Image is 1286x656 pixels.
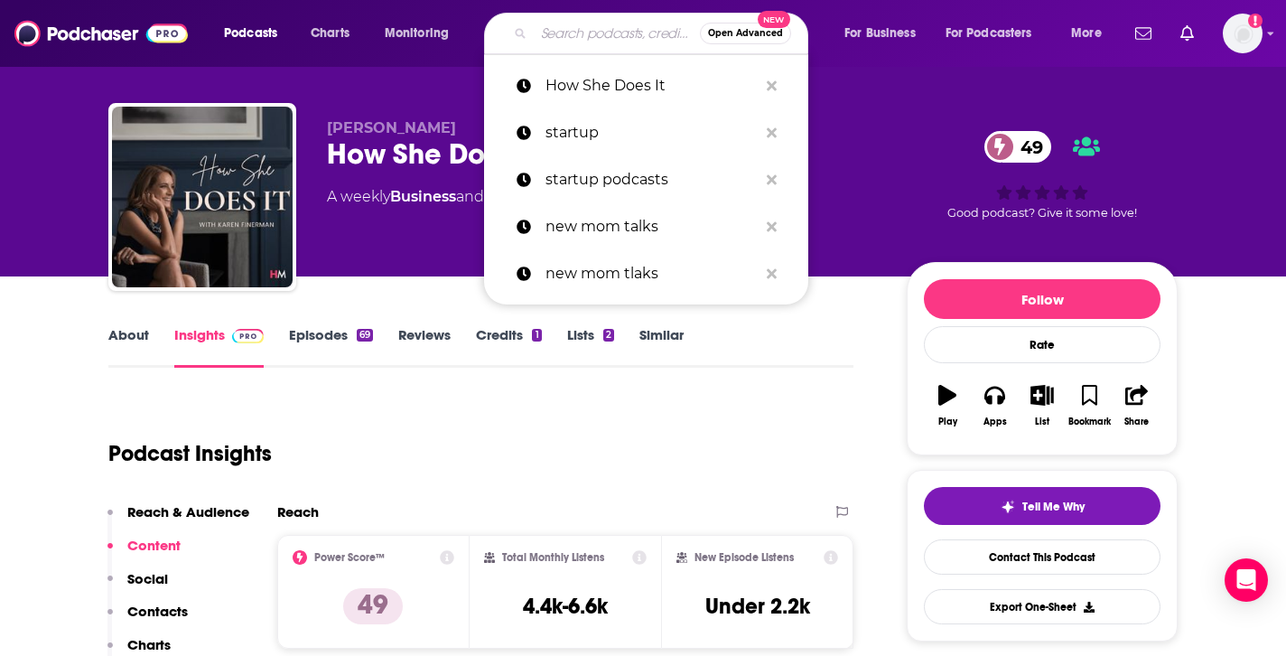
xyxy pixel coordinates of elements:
[938,417,957,427] div: Play
[476,326,541,368] a: Credits1
[567,326,614,368] a: Lists2
[639,326,684,368] a: Similar
[603,329,614,342] div: 2
[211,19,301,48] button: open menu
[311,21,349,46] span: Charts
[484,250,808,297] a: new mom tlaks
[844,21,916,46] span: For Business
[545,250,758,297] p: new mom tlaks
[545,156,758,203] p: startup podcasts
[107,603,188,636] button: Contacts
[108,326,149,368] a: About
[694,551,794,564] h2: New Episode Listens
[127,503,249,520] p: Reach & Audience
[174,326,264,368] a: InsightsPodchaser Pro
[1114,373,1160,438] button: Share
[343,588,403,624] p: 49
[1248,14,1263,28] svg: Add a profile image
[523,593,608,620] h3: 4.4k-6.6k
[107,503,249,537] button: Reach & Audience
[545,62,758,109] p: How She Does It
[1223,14,1263,53] img: User Profile
[127,636,171,653] p: Charts
[1002,131,1052,163] span: 49
[924,279,1160,319] button: Follow
[1068,417,1111,427] div: Bookmark
[314,551,385,564] h2: Power Score™
[501,13,825,54] div: Search podcasts, credits, & more...
[971,373,1018,438] button: Apps
[127,537,181,554] p: Content
[502,551,604,564] h2: Total Monthly Listens
[1128,18,1159,49] a: Show notifications dropdown
[398,326,451,368] a: Reviews
[924,589,1160,624] button: Export One-Sheet
[1001,500,1015,514] img: tell me why sparkle
[924,326,1160,363] div: Rate
[1071,21,1102,46] span: More
[700,23,791,44] button: Open AdvancedNew
[1223,14,1263,53] button: Show profile menu
[108,440,272,467] h1: Podcast Insights
[545,109,758,156] p: startup
[390,188,456,205] a: Business
[1173,18,1201,49] a: Show notifications dropdown
[127,570,168,587] p: Social
[107,537,181,570] button: Content
[1035,417,1049,427] div: List
[832,19,938,48] button: open menu
[924,487,1160,525] button: tell me why sparkleTell Me Why
[924,373,971,438] button: Play
[456,188,484,205] span: and
[484,156,808,203] a: startup podcasts
[705,593,810,620] h3: Under 2.2k
[532,329,541,342] div: 1
[224,21,277,46] span: Podcasts
[946,21,1032,46] span: For Podcasters
[484,62,808,109] a: How She Does It
[1058,19,1124,48] button: open menu
[758,11,790,28] span: New
[372,19,472,48] button: open menu
[934,19,1058,48] button: open menu
[534,19,700,48] input: Search podcasts, credits, & more...
[357,329,373,342] div: 69
[484,203,808,250] a: new mom talks
[708,29,783,38] span: Open Advanced
[327,186,644,208] div: A weekly podcast
[1225,558,1268,602] div: Open Intercom Messenger
[907,119,1178,231] div: 49Good podcast? Give it some love!
[1223,14,1263,53] span: Logged in as AutumnKatie
[1124,417,1149,427] div: Share
[484,109,808,156] a: startup
[277,503,319,520] h2: Reach
[232,329,264,343] img: Podchaser Pro
[947,206,1137,220] span: Good podcast? Give it some love!
[984,131,1052,163] a: 49
[1019,373,1066,438] button: List
[299,19,360,48] a: Charts
[983,417,1007,427] div: Apps
[924,539,1160,575] a: Contact This Podcast
[107,570,168,604] button: Social
[545,203,758,250] p: new mom talks
[1066,373,1113,438] button: Bookmark
[14,16,188,51] img: Podchaser - Follow, Share and Rate Podcasts
[127,603,188,620] p: Contacts
[289,326,373,368] a: Episodes69
[327,119,456,136] span: [PERSON_NAME]
[112,107,293,287] img: How She Does It
[385,21,449,46] span: Monitoring
[1022,500,1085,514] span: Tell Me Why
